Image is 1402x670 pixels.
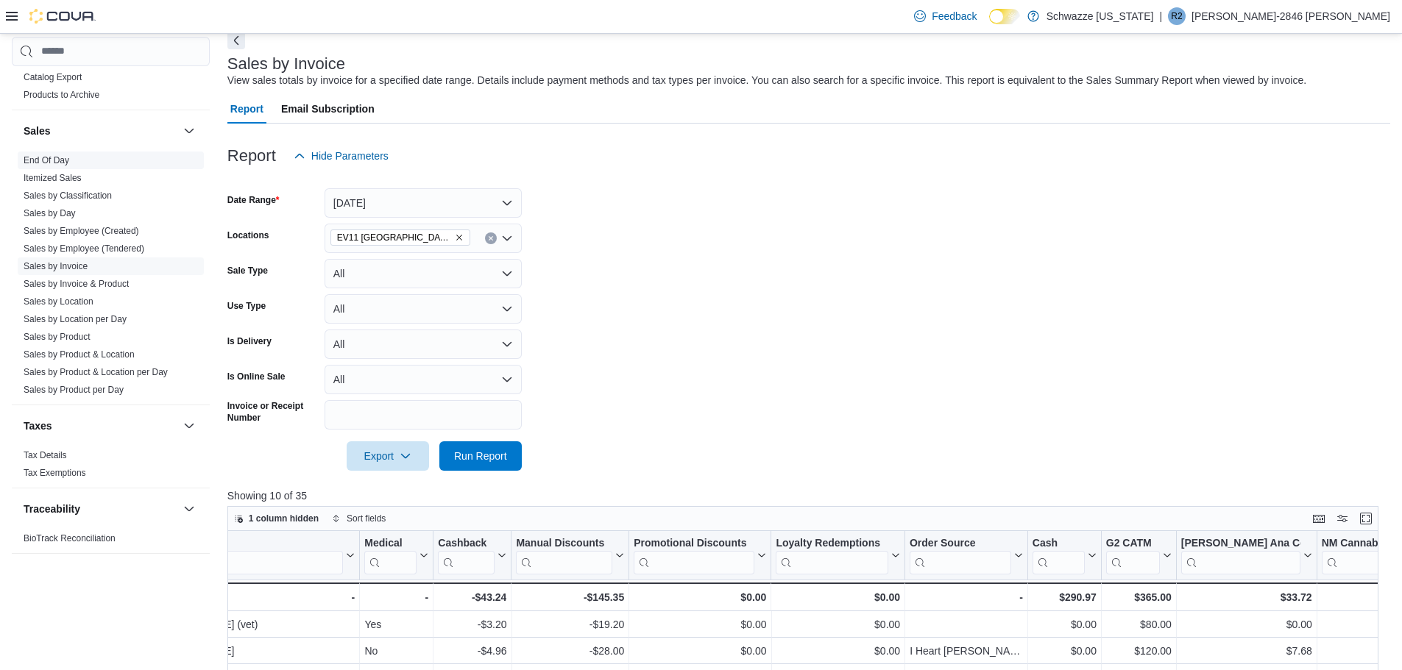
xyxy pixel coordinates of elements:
button: Clear input [485,232,497,244]
div: $0.00 [1181,616,1312,633]
button: Loyalty Redemptions [776,536,900,574]
a: Sales by Employee (Created) [24,226,139,236]
button: Hide Parameters [288,141,394,171]
div: Promotional Discounts [634,536,754,574]
button: Order Source [910,536,1023,574]
div: $365.00 [1106,588,1172,606]
a: Sales by Product & Location [24,349,135,360]
div: [PERSON_NAME] (vet) [149,616,355,633]
p: Schwazze [US_STATE] [1047,7,1154,25]
span: EV11 [GEOGRAPHIC_DATA] [337,230,452,245]
h3: Taxes [24,418,52,433]
span: EV11 Las Cruces South Valley [330,229,470,246]
div: Customer [149,536,343,550]
div: Products [12,68,210,110]
div: Loyalty Redemptions [776,536,888,574]
span: Sales by Product per Day [24,384,124,396]
div: $0.00 [1033,642,1097,660]
button: Keyboard shortcuts [1310,510,1328,527]
div: [PERSON_NAME] [149,642,355,660]
h3: Report [227,147,276,165]
div: $0.00 [634,588,766,606]
h3: Sales [24,124,51,138]
a: Sales by Day [24,208,76,218]
div: Cashback [438,536,495,574]
p: | [1159,7,1162,25]
div: $0.00 [776,588,900,606]
p: [PERSON_NAME]-2846 [PERSON_NAME] [1192,7,1390,25]
div: Yes [364,616,428,633]
h3: Traceability [24,502,80,516]
div: - [910,588,1023,606]
div: Cash [1033,536,1085,550]
span: Sales by Location [24,296,93,307]
div: Cashback [438,536,495,550]
label: Use Type [227,300,266,312]
button: Cash [1033,536,1097,574]
span: Sort fields [347,513,386,524]
span: Sales by Invoice [24,260,88,272]
span: BioTrack Reconciliation [24,532,116,544]
button: G2 CATM [1106,536,1172,574]
div: Medical [364,536,417,574]
span: Products to Archive [24,89,99,101]
div: $7.68 [1181,642,1312,660]
span: Sales by Employee (Tendered) [24,243,144,254]
button: Customer [149,536,355,574]
img: Cova [29,9,96,24]
div: Traceability [12,530,210,553]
a: Sales by Location per Day [24,314,127,324]
button: Promotional Discounts [634,536,766,574]
div: Order Source [910,536,1011,550]
button: Manual Discounts [516,536,624,574]
button: All [325,259,522,288]
label: Locations [227,229,269,241]
label: Sale Type [227,265,268,277]
label: Is Delivery [227,335,272,347]
a: Tax Exemptions [24,468,86,478]
span: Catalog Export [24,71,82,83]
div: Medical [364,536,417,550]
div: No [364,642,428,660]
div: I Heart [PERSON_NAME] Online [910,642,1023,660]
p: Showing 10 of 35 [227,488,1390,503]
button: Run Report [439,441,522,471]
span: 1 column hidden [249,513,319,524]
button: Remove EV11 Las Cruces South Valley from selection in this group [455,233,464,242]
span: Feedback [932,9,977,24]
span: Export [355,441,420,471]
span: Email Subscription [281,94,375,124]
a: Sales by Invoice [24,261,88,271]
button: Next [227,32,245,49]
label: Date Range [227,194,280,206]
div: Dona Ana County GRT [1181,536,1300,574]
button: Taxes [24,418,177,433]
span: Itemized Sales [24,172,82,184]
button: 1 column hidden [228,510,325,527]
a: End Of Day [24,155,69,165]
div: $33.72 [1181,588,1312,606]
button: [PERSON_NAME] Ana County GRT [1181,536,1312,574]
div: - [149,588,355,606]
button: All [325,329,522,359]
button: Medical [364,536,428,574]
div: Cash [1033,536,1085,574]
h3: Sales by Invoice [227,55,345,73]
div: View sales totals by invoice for a specified date range. Details include payment methods and tax ... [227,73,1306,88]
button: Traceability [180,500,198,518]
a: Catalog Export [24,72,82,82]
button: Open list of options [501,232,513,244]
span: Report [230,94,263,124]
div: Manual Discounts [516,536,612,574]
div: -$19.20 [516,616,624,633]
button: Cashback [438,536,506,574]
div: Loyalty Redemptions [776,536,888,550]
button: Export [347,441,429,471]
div: -$43.24 [438,588,506,606]
a: Sales by Location [24,296,93,307]
span: Hide Parameters [311,149,389,163]
div: -$145.35 [516,588,624,606]
div: G2 CATM [1106,536,1160,574]
a: Sales by Classification [24,190,112,201]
